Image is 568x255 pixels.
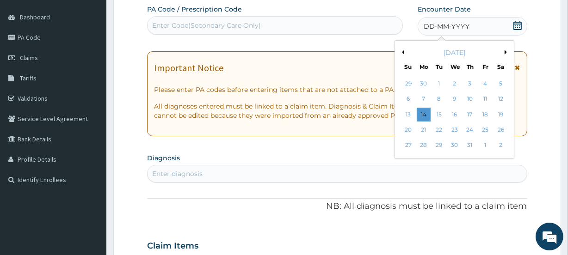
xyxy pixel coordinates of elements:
div: month 2025-07 [401,76,508,153]
div: Choose Wednesday, July 30th, 2025 [447,139,461,152]
div: Choose Saturday, July 5th, 2025 [494,77,507,91]
div: Choose Sunday, July 27th, 2025 [401,139,415,152]
div: Choose Sunday, July 13th, 2025 [401,108,415,121]
div: Choose Sunday, July 6th, 2025 [401,92,415,106]
label: Diagnosis [147,153,180,163]
div: Choose Monday, July 7th, 2025 [417,92,431,106]
div: Choose Monday, July 21st, 2025 [417,123,431,137]
span: Tariffs [20,74,37,82]
div: Su [404,63,412,71]
button: Next Month [505,50,509,55]
div: [DATE] [399,48,510,57]
h1: Important Notice [154,63,223,73]
p: NB: All diagnosis must be linked to a claim item [147,200,527,212]
div: Th [466,63,474,71]
div: Choose Thursday, July 3rd, 2025 [463,77,477,91]
div: Choose Thursday, July 10th, 2025 [463,92,477,106]
span: We're online! [54,72,128,165]
div: Choose Tuesday, July 29th, 2025 [432,139,446,152]
h3: Claim Items [147,241,198,251]
div: Tu [435,63,443,71]
div: Choose Saturday, July 12th, 2025 [494,92,507,106]
textarea: Type your message and hit 'Enter' [5,163,176,195]
span: Claims [20,54,38,62]
p: Please enter PA codes before entering items that are not attached to a PA code [154,85,520,94]
div: Choose Monday, June 30th, 2025 [417,77,431,91]
div: Choose Thursday, July 17th, 2025 [463,108,477,121]
div: Choose Tuesday, July 1st, 2025 [432,77,446,91]
div: Choose Wednesday, July 16th, 2025 [447,108,461,121]
div: Choose Saturday, July 19th, 2025 [494,108,507,121]
img: d_794563401_company_1708531726252_794563401 [17,46,37,69]
div: Choose Thursday, July 31st, 2025 [463,139,477,152]
span: Dashboard [20,13,50,21]
div: Enter diagnosis [152,169,203,178]
label: PA Code / Prescription Code [147,5,242,14]
div: Choose Thursday, July 24th, 2025 [463,123,477,137]
div: We [451,63,458,71]
span: DD-MM-YYYY [424,22,469,31]
div: Minimize live chat window [152,5,174,27]
div: Sa [497,63,505,71]
button: Previous Month [400,50,404,55]
div: Choose Wednesday, July 23rd, 2025 [447,123,461,137]
div: Choose Tuesday, July 15th, 2025 [432,108,446,121]
div: Fr [482,63,489,71]
div: Choose Monday, July 28th, 2025 [417,139,431,152]
div: Choose Monday, July 14th, 2025 [417,108,431,121]
div: Choose Wednesday, July 9th, 2025 [447,92,461,106]
div: Choose Saturday, August 2nd, 2025 [494,139,507,152]
div: Choose Friday, July 25th, 2025 [478,123,492,137]
div: Choose Saturday, July 26th, 2025 [494,123,507,137]
div: Choose Sunday, June 29th, 2025 [401,77,415,91]
div: Choose Friday, July 18th, 2025 [478,108,492,121]
div: Choose Tuesday, July 8th, 2025 [432,92,446,106]
div: Choose Friday, August 1st, 2025 [478,139,492,152]
div: Choose Friday, July 11th, 2025 [478,92,492,106]
p: All diagnoses entered must be linked to a claim item. Diagnosis & Claim Items that are visible bu... [154,102,520,120]
div: Choose Friday, July 4th, 2025 [478,77,492,91]
label: Encounter Date [418,5,471,14]
div: Choose Wednesday, July 2nd, 2025 [447,77,461,91]
div: Choose Tuesday, July 22nd, 2025 [432,123,446,137]
div: Mo [420,63,427,71]
div: Chat with us now [48,52,155,64]
div: Enter Code(Secondary Care Only) [152,21,261,30]
div: Choose Sunday, July 20th, 2025 [401,123,415,137]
